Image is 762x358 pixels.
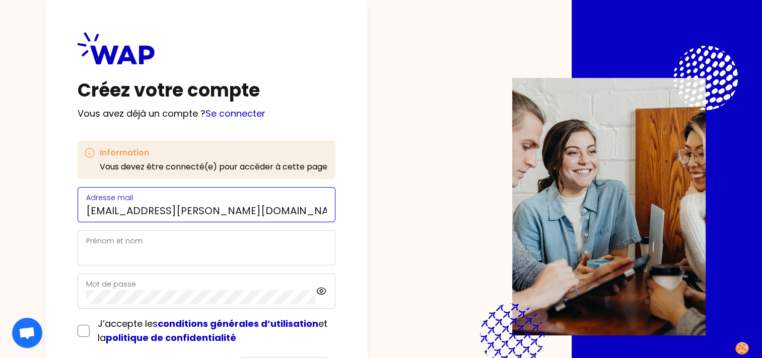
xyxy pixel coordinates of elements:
h1: Créez votre compte [78,80,335,101]
a: Se connecter [205,107,265,120]
div: Ouvrir le chat [12,318,42,348]
h3: Information [100,147,327,159]
p: Vous devez être connecté(e) pour accéder à cette page [100,161,327,173]
a: politique de confidentialité [106,331,236,344]
a: conditions générales d’utilisation [158,317,318,330]
img: Description [512,78,706,335]
label: Mot de passe [86,279,136,289]
p: Vous avez déjà un compte ? [78,107,335,121]
label: Adresse mail [86,193,133,203]
label: Prénom et nom [86,236,143,246]
span: J’accepte les et la [98,317,327,344]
